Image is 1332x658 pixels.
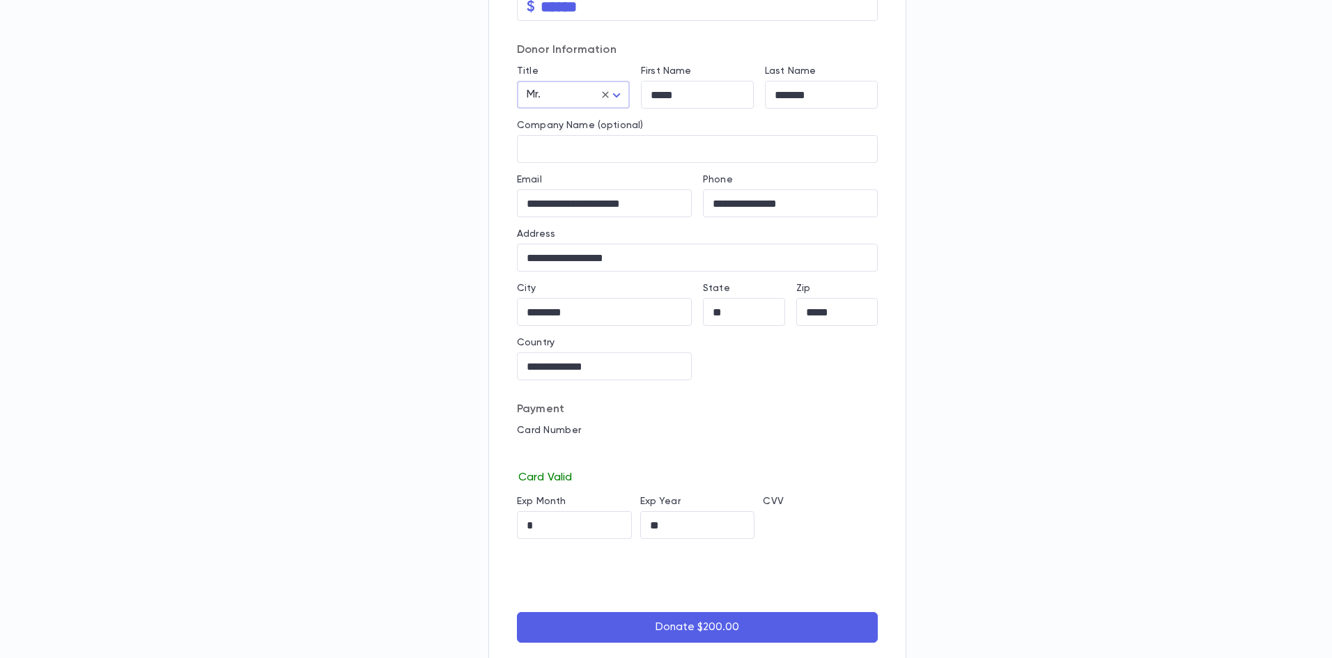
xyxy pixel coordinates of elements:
label: Country [517,337,555,348]
iframe: card [517,440,878,468]
label: Title [517,65,539,77]
label: Zip [796,283,810,294]
label: Address [517,228,555,240]
label: State [703,283,730,294]
p: Donor Information [517,43,878,57]
button: Donate $200.00 [517,612,878,643]
div: Mr. [517,81,630,109]
p: CVV [763,496,878,507]
label: City [517,283,536,294]
label: Exp Year [640,496,681,507]
span: Mr. [527,89,541,100]
label: Last Name [765,65,816,77]
label: Phone [703,174,733,185]
label: Email [517,174,542,185]
label: Exp Month [517,496,566,507]
p: Card Valid [517,468,878,485]
iframe: cvv [763,511,878,539]
label: First Name [641,65,691,77]
label: Company Name (optional) [517,120,643,131]
p: Payment [517,402,878,416]
p: Card Number [517,425,878,436]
